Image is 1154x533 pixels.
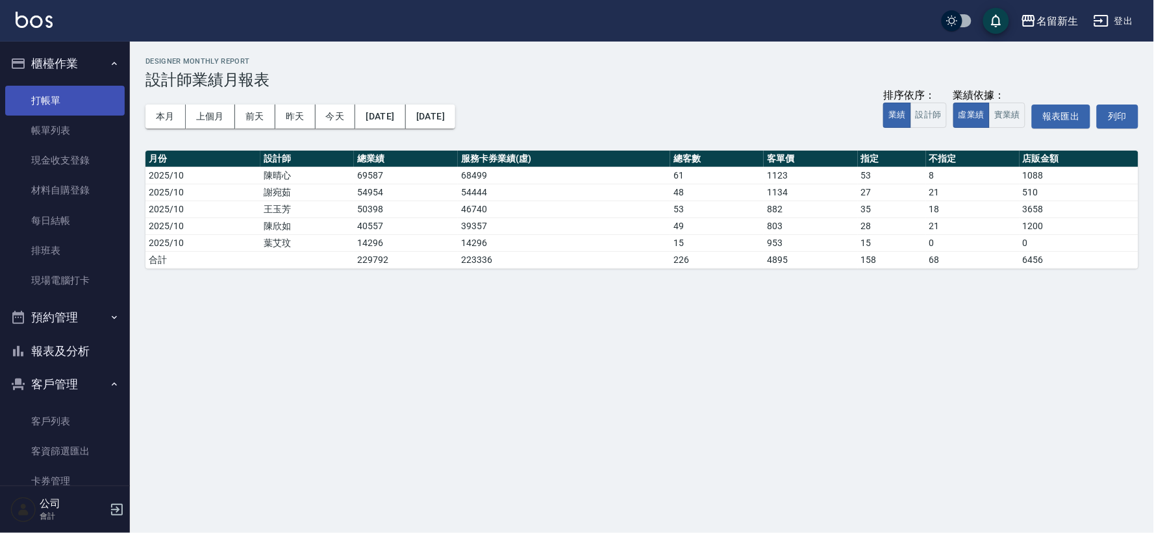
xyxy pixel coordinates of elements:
[858,167,926,184] td: 53
[16,12,53,28] img: Logo
[260,201,354,217] td: 王玉芳
[5,466,125,496] a: 卡券管理
[764,151,857,167] th: 客單價
[1036,13,1078,29] div: 名留新生
[953,89,1025,103] div: 業績依據：
[275,105,316,129] button: 昨天
[926,201,1020,217] td: 18
[764,184,857,201] td: 1134
[670,167,764,184] td: 61
[145,167,260,184] td: 2025/10
[458,217,670,234] td: 39357
[1088,9,1138,33] button: 登出
[670,201,764,217] td: 53
[1016,8,1083,34] button: 名留新生
[458,151,670,167] th: 服務卡券業績(虛)
[145,57,1138,66] h2: Designer Monthly Report
[910,103,947,128] button: 設計師
[260,217,354,234] td: 陳欣如
[5,266,125,295] a: 現場電腦打卡
[145,151,1138,269] table: a dense table
[858,151,926,167] th: 指定
[883,103,911,128] button: 業績
[5,236,125,266] a: 排班表
[926,217,1020,234] td: 21
[145,184,260,201] td: 2025/10
[458,201,670,217] td: 46740
[926,167,1020,184] td: 8
[354,234,458,251] td: 14296
[1020,201,1138,217] td: 3658
[458,184,670,201] td: 54444
[926,151,1020,167] th: 不指定
[145,234,260,251] td: 2025/10
[355,105,405,129] button: [DATE]
[858,217,926,234] td: 28
[40,497,106,510] h5: 公司
[5,334,125,368] button: 報表及分析
[5,436,125,466] a: 客資篩選匯出
[989,103,1025,128] button: 實業績
[1032,105,1090,129] button: 報表匯出
[858,234,926,251] td: 15
[145,71,1138,89] h3: 設計師業績月報表
[953,103,990,128] button: 虛業績
[1097,105,1138,129] button: 列印
[5,206,125,236] a: 每日結帳
[1020,251,1138,268] td: 6456
[5,145,125,175] a: 現金收支登錄
[5,116,125,145] a: 帳單列表
[145,201,260,217] td: 2025/10
[5,86,125,116] a: 打帳單
[1020,151,1138,167] th: 店販金額
[670,151,764,167] th: 總客數
[354,184,458,201] td: 54954
[10,497,36,523] img: Person
[926,251,1020,268] td: 68
[145,105,186,129] button: 本月
[145,251,260,268] td: 合計
[354,251,458,268] td: 229792
[40,510,106,522] p: 會計
[260,234,354,251] td: 葉艾玟
[316,105,356,129] button: 今天
[260,151,354,167] th: 設計師
[764,234,857,251] td: 953
[670,184,764,201] td: 48
[354,167,458,184] td: 69587
[458,234,670,251] td: 14296
[5,406,125,436] a: 客戶列表
[1020,217,1138,234] td: 1200
[145,151,260,167] th: 月份
[670,251,764,268] td: 226
[260,167,354,184] td: 陳晴心
[858,201,926,217] td: 35
[186,105,235,129] button: 上個月
[260,184,354,201] td: 謝宛茹
[1020,234,1138,251] td: 0
[458,167,670,184] td: 68499
[5,47,125,81] button: 櫃檯作業
[354,201,458,217] td: 50398
[354,217,458,234] td: 40557
[764,217,857,234] td: 803
[1020,167,1138,184] td: 1088
[926,234,1020,251] td: 0
[883,89,947,103] div: 排序依序：
[235,105,275,129] button: 前天
[5,175,125,205] a: 材料自購登錄
[764,201,857,217] td: 882
[858,184,926,201] td: 27
[458,251,670,268] td: 223336
[926,184,1020,201] td: 21
[354,151,458,167] th: 總業績
[145,217,260,234] td: 2025/10
[858,251,926,268] td: 158
[670,234,764,251] td: 15
[1020,184,1138,201] td: 510
[764,167,857,184] td: 1123
[5,301,125,334] button: 預約管理
[764,251,857,268] td: 4895
[406,105,455,129] button: [DATE]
